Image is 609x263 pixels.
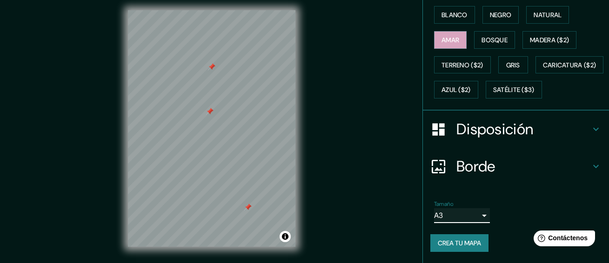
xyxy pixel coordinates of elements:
font: Bosque [482,36,508,44]
canvas: Mapa [128,10,295,247]
font: Gris [506,61,520,69]
button: Activar o desactivar atribución [280,231,291,242]
div: A3 [434,208,490,223]
button: Natural [526,6,569,24]
font: Azul ($2) [442,86,471,94]
font: Crea tu mapa [438,239,481,247]
font: Natural [534,11,562,19]
button: Gris [498,56,528,74]
font: Borde [456,157,495,176]
button: Azul ($2) [434,81,478,99]
button: Satélite ($3) [486,81,542,99]
font: Tamaño [434,200,453,208]
button: Crea tu mapa [430,234,489,252]
div: Disposición [423,111,609,148]
iframe: Lanzador de widgets de ayuda [526,227,599,253]
font: Satélite ($3) [493,86,535,94]
button: Blanco [434,6,475,24]
font: Terreno ($2) [442,61,483,69]
font: Negro [490,11,512,19]
font: Amar [442,36,459,44]
font: Caricatura ($2) [543,61,596,69]
button: Terreno ($2) [434,56,491,74]
button: Madera ($2) [522,31,576,49]
font: Madera ($2) [530,36,569,44]
font: Blanco [442,11,468,19]
button: Caricatura ($2) [535,56,604,74]
button: Bosque [474,31,515,49]
font: A3 [434,210,443,220]
button: Negro [482,6,519,24]
div: Borde [423,148,609,185]
button: Amar [434,31,467,49]
font: Disposición [456,119,533,139]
